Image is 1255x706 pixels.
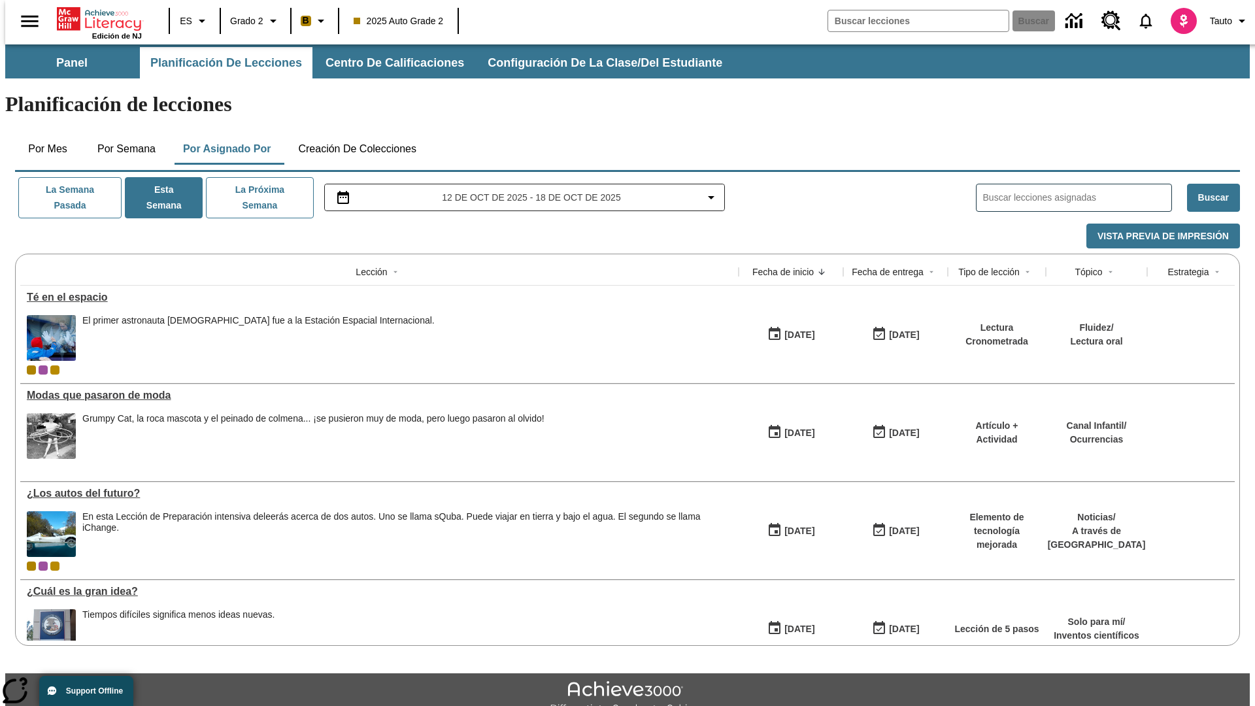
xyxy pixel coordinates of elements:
[1067,419,1127,433] p: Canal Infantil /
[27,315,76,361] img: Un astronauta, el primero del Reino Unido que viaja a la Estación Espacial Internacional, saluda ...
[92,32,142,40] span: Edición de NJ
[954,321,1039,348] p: Lectura Cronometrada
[1020,264,1035,280] button: Sort
[174,9,216,33] button: Lenguaje: ES, Selecciona un idioma
[27,562,36,571] div: Clase actual
[225,9,286,33] button: Grado: Grado 2, Elige un grado
[82,609,275,655] div: Tiempos difíciles significa menos ideas nuevas.
[784,327,814,343] div: [DATE]
[180,14,192,28] span: ES
[27,413,76,459] img: foto en blanco y negro de una chica haciendo girar unos hula-hulas en la década de 1950
[763,322,819,347] button: 10/06/25: Primer día en que estuvo disponible la lección
[889,327,919,343] div: [DATE]
[1048,524,1146,552] p: A través de [GEOGRAPHIC_DATA]
[1210,14,1232,28] span: Tauto
[958,265,1020,278] div: Tipo de lección
[752,265,814,278] div: Fecha de inicio
[983,188,1171,207] input: Buscar lecciones asignadas
[230,14,263,28] span: Grado 2
[1070,335,1122,348] p: Lectura oral
[66,686,123,696] span: Support Offline
[82,315,435,361] div: El primer astronauta británico fue a la Estación Espacial Internacional.
[39,676,133,706] button: Support Offline
[87,133,166,165] button: Por semana
[27,488,732,499] div: ¿Los autos del futuro?
[82,511,701,533] testabrev: leerás acerca de dos autos. Uno se llama sQuba. Puede viajar en tierra y bajo el agua. El segundo...
[703,190,719,205] svg: Collapse Date Range Filter
[27,292,732,303] div: Té en el espacio
[867,616,924,641] button: 04/13/26: Último día en que podrá accederse la lección
[1205,9,1255,33] button: Perfil/Configuración
[1167,265,1209,278] div: Estrategia
[288,133,427,165] button: Creación de colecciones
[477,47,733,78] button: Configuración de la clase/del estudiante
[784,621,814,637] div: [DATE]
[852,265,924,278] div: Fecha de entrega
[1086,224,1240,249] button: Vista previa de impresión
[889,621,919,637] div: [DATE]
[82,609,275,620] div: Tiempos difíciles significa menos ideas nuevas.
[56,56,88,71] span: Panel
[763,420,819,445] button: 07/19/25: Primer día en que estuvo disponible la lección
[924,264,939,280] button: Sort
[303,12,309,29] span: B
[867,322,924,347] button: 10/12/25: Último día en que podrá accederse la lección
[867,420,924,445] button: 06/30/26: Último día en que podrá accederse la lección
[1048,511,1146,524] p: Noticias /
[15,133,80,165] button: Por mes
[5,47,734,78] div: Subbarra de navegación
[388,264,403,280] button: Sort
[1209,264,1225,280] button: Sort
[828,10,1009,31] input: Buscar campo
[1103,264,1118,280] button: Sort
[82,511,732,557] div: En esta Lección de Preparación intensiva de leerás acerca de dos autos. Uno se llama sQuba. Puede...
[27,365,36,375] div: Clase actual
[954,419,1039,446] p: Artículo + Actividad
[27,586,732,597] div: ¿Cuál es la gran idea?
[82,511,732,533] div: En esta Lección de Preparación intensiva de
[889,523,919,539] div: [DATE]
[50,365,59,375] div: New 2025 class
[784,523,814,539] div: [DATE]
[889,425,919,441] div: [DATE]
[295,9,334,33] button: Boost El color de la clase es anaranjado claro. Cambiar el color de la clase.
[27,390,732,401] div: Modas que pasaron de moda
[50,562,59,571] span: New 2025 class
[1070,321,1122,335] p: Fluidez /
[1058,3,1094,39] a: Centro de información
[27,390,732,401] a: Modas que pasaron de moda, Lecciones
[27,586,732,597] a: ¿Cuál es la gran idea?, Lecciones
[954,622,1039,636] p: Lección de 5 pasos
[173,133,282,165] button: Por asignado por
[763,616,819,641] button: 04/07/25: Primer día en que estuvo disponible la lección
[82,413,544,424] div: Grumpy Cat, la roca mascota y el peinado de colmena... ¡se pusieron muy de moda, pero luego pasar...
[1054,629,1139,643] p: Inventos científicos
[1075,265,1102,278] div: Tópico
[27,488,732,499] a: ¿Los autos del futuro? , Lecciones
[784,425,814,441] div: [DATE]
[488,56,722,71] span: Configuración de la clase/del estudiante
[57,5,142,40] div: Portada
[27,609,76,655] img: Letrero cerca de un edificio dice Oficina de Patentes y Marcas de los Estados Unidos. La economía...
[356,265,387,278] div: Lección
[954,511,1039,552] p: Elemento de tecnología mejorada
[1067,433,1127,446] p: Ocurrencias
[1129,4,1163,38] a: Notificaciones
[354,14,444,28] span: 2025 Auto Grade 2
[5,92,1250,116] h1: Planificación de lecciones
[206,177,313,218] button: La próxima semana
[125,177,203,218] button: Esta semana
[57,6,142,32] a: Portada
[82,413,544,459] div: Grumpy Cat, la roca mascota y el peinado de colmena... ¡se pusieron muy de moda, pero luego pasar...
[10,2,49,41] button: Abrir el menú lateral
[867,518,924,543] button: 08/01/26: Último día en que podrá accederse la lección
[1171,8,1197,34] img: avatar image
[1187,184,1240,212] button: Buscar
